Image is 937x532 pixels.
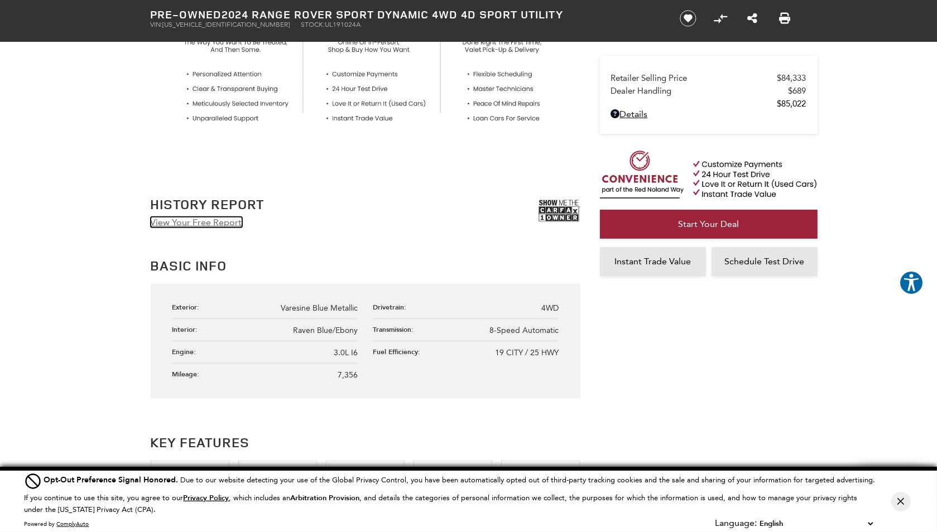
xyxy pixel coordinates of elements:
[151,197,265,211] h2: History Report
[373,302,412,312] div: Drivetrain:
[611,73,777,83] span: Retailer Selling Price
[293,326,358,335] span: Raven Blue/Ebony
[611,86,789,96] span: Dealer Handling
[611,109,806,119] a: Details
[611,99,806,109] a: $85,022
[151,217,242,228] a: View Your Free Report
[712,10,729,27] button: Compare Vehicle
[151,8,661,21] h1: 2024 Range Rover Sport Dynamic 4WD 4D Sport Utility
[715,519,757,528] div: Language:
[541,303,559,313] span: 4WD
[712,247,818,276] a: Schedule Test Drive
[373,325,419,334] div: Transmission:
[151,432,580,452] h2: Key Features
[600,210,818,239] a: Start Your Deal
[779,12,790,25] a: Print this Pre-Owned 2024 Range Rover Sport Dynamic 4WD 4D Sport Utility
[611,86,806,96] a: Dealer Handling $689
[676,9,700,27] button: Save vehicle
[44,474,876,486] div: Due to our website detecting your use of the Global Privacy Control, you have been automatically ...
[172,302,205,312] div: Exterior:
[338,370,358,380] span: 7,356
[678,219,739,229] span: Start Your Deal
[57,520,89,528] a: ComplyAuto
[325,21,361,28] span: UL191024A
[301,21,325,28] span: Stock:
[899,270,924,295] button: Explore your accessibility options
[151,21,163,28] span: VIN:
[611,73,806,83] a: Retailer Selling Price $84,333
[747,12,757,25] a: Share this Pre-Owned 2024 Range Rover Sport Dynamic 4WD 4D Sport Utility
[789,86,806,96] span: $689
[151,255,580,275] h2: Basic Info
[334,348,358,357] span: 3.0L I6
[495,348,559,357] span: 19 CITY / 25 HWY
[184,493,229,503] u: Privacy Policy
[777,73,806,83] span: $84,333
[281,303,358,313] span: Varesine Blue Metallic
[373,347,426,356] div: Fuel Efficiency:
[899,270,924,297] aside: Accessibility Help Desk
[539,197,580,225] img: Show me the Carfax
[172,325,203,334] div: Interior:
[25,494,858,514] p: If you continue to use this site, you agree to our , which includes an , and details the categori...
[600,247,706,276] a: Instant Trade Value
[489,326,559,335] span: 8-Speed Automatic
[172,369,205,379] div: Mileage:
[724,256,804,267] span: Schedule Test Drive
[614,256,691,267] span: Instant Trade Value
[291,493,360,503] strong: Arbitration Provision
[777,99,806,109] span: $85,022
[44,475,181,485] span: Opt-Out Preference Signal Honored .
[891,492,911,511] button: Close Button
[25,521,89,528] div: Powered by
[172,347,201,356] div: Engine:
[163,21,290,28] span: [US_VEHICLE_IDENTIFICATION_NUMBER]
[151,7,222,22] strong: Pre-Owned
[757,518,876,530] select: Language Select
